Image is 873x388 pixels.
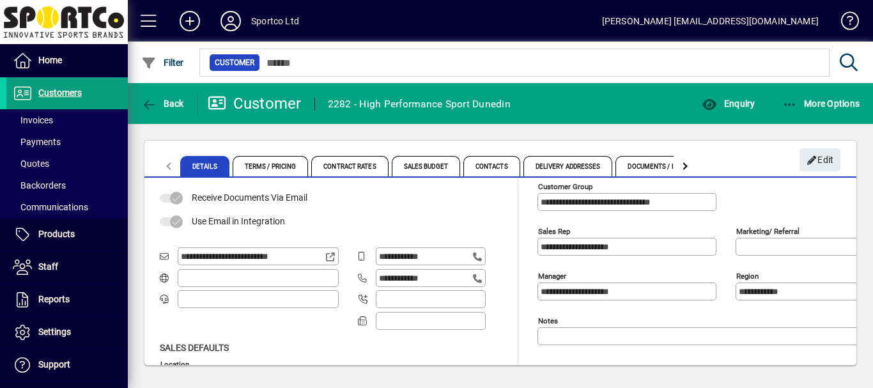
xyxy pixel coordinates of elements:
[13,202,88,212] span: Communications
[180,156,229,176] span: Details
[160,360,189,369] mat-label: Location
[699,92,758,115] button: Enquiry
[215,56,254,69] span: Customer
[311,156,388,176] span: Contract Rates
[13,159,49,169] span: Quotes
[6,153,128,175] a: Quotes
[736,226,800,235] mat-label: Marketing/ Referral
[6,175,128,196] a: Backorders
[138,51,187,74] button: Filter
[38,229,75,239] span: Products
[141,98,184,109] span: Back
[138,92,187,115] button: Back
[38,327,71,337] span: Settings
[831,3,857,44] a: Knowledge Base
[6,109,128,131] a: Invoices
[192,192,307,203] span: Receive Documents Via Email
[807,150,834,171] span: Edit
[538,182,592,190] mat-label: Customer group
[463,156,520,176] span: Contacts
[6,131,128,153] a: Payments
[38,55,62,65] span: Home
[800,148,840,171] button: Edit
[38,261,58,272] span: Staff
[538,271,566,280] mat-label: Manager
[6,219,128,251] a: Products
[392,156,460,176] span: Sales Budget
[6,196,128,218] a: Communications
[233,156,309,176] span: Terms / Pricing
[602,11,819,31] div: [PERSON_NAME] [EMAIL_ADDRESS][DOMAIN_NAME]
[192,216,285,226] span: Use Email in Integration
[169,10,210,33] button: Add
[38,88,82,98] span: Customers
[210,10,251,33] button: Profile
[6,284,128,316] a: Reports
[128,92,198,115] app-page-header-button: Back
[615,156,707,176] span: Documents / Images
[13,115,53,125] span: Invoices
[251,11,299,31] div: Sportco Ltd
[141,58,184,68] span: Filter
[6,251,128,283] a: Staff
[782,98,860,109] span: More Options
[6,349,128,381] a: Support
[779,92,863,115] button: More Options
[538,226,570,235] mat-label: Sales rep
[702,98,755,109] span: Enquiry
[736,271,759,280] mat-label: Region
[160,343,229,353] span: Sales defaults
[523,156,613,176] span: Delivery Addresses
[538,316,558,325] mat-label: Notes
[6,45,128,77] a: Home
[13,137,61,147] span: Payments
[38,294,70,304] span: Reports
[38,359,70,369] span: Support
[208,93,302,114] div: Customer
[13,180,66,190] span: Backorders
[6,316,128,348] a: Settings
[328,94,511,114] div: 2282 - High Performance Sport Dunedin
